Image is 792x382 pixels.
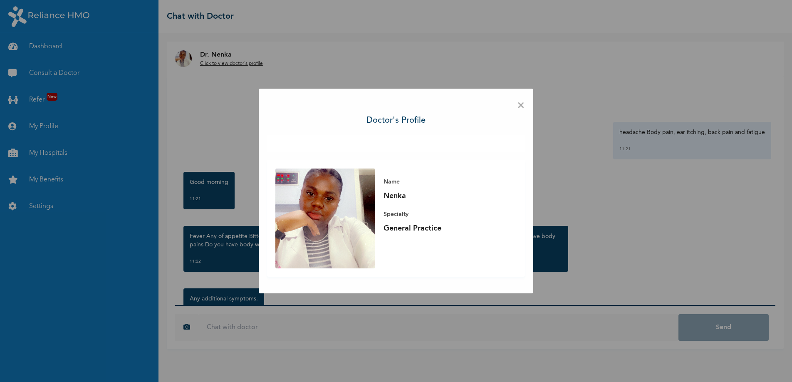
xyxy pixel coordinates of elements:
[384,209,500,219] p: Specialty
[384,177,500,187] p: Name
[366,114,426,127] h3: Doctor's profile
[384,191,500,201] p: Nenka
[384,223,500,233] p: General Practice
[275,169,375,268] img: Nenka
[517,97,525,114] span: ×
